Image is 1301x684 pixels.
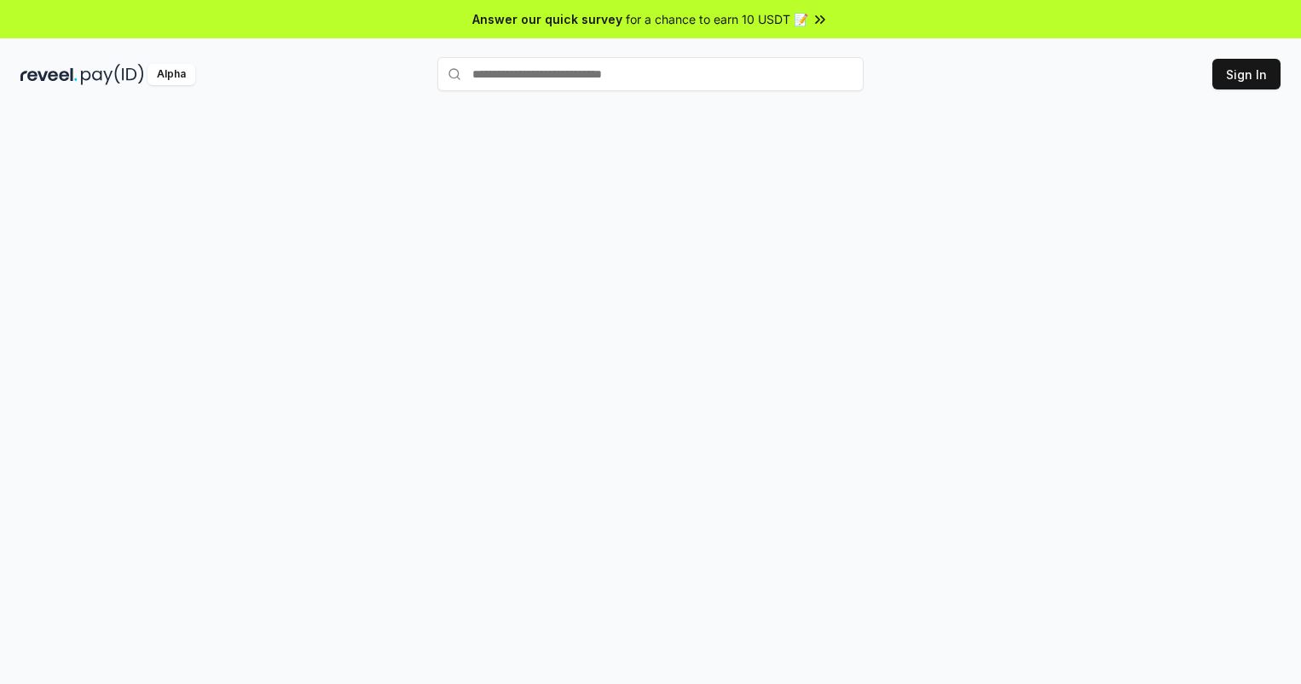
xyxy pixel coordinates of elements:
div: Alpha [147,64,195,85]
span: Answer our quick survey [472,10,622,28]
img: reveel_dark [20,64,78,85]
span: for a chance to earn 10 USDT 📝 [626,10,808,28]
img: pay_id [81,64,144,85]
button: Sign In [1212,59,1281,89]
